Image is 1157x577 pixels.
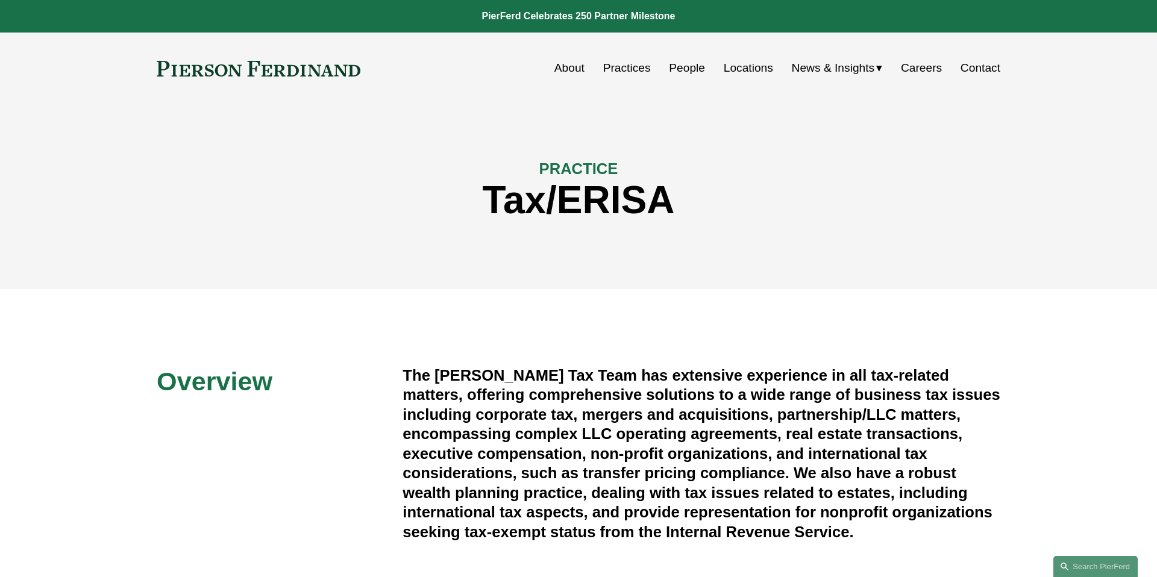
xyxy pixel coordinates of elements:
a: Locations [724,57,773,80]
span: Overview [157,367,272,396]
span: PRACTICE [539,160,618,177]
h1: Tax/ERISA [157,178,1000,222]
a: About [554,57,585,80]
a: Search this site [1053,556,1138,577]
h4: The [PERSON_NAME] Tax Team has extensive experience in all tax-related matters, offering comprehe... [403,366,1000,541]
span: News & Insights [792,58,875,79]
a: folder dropdown [792,57,883,80]
a: People [669,57,705,80]
a: Contact [961,57,1000,80]
a: Careers [901,57,942,80]
a: Practices [603,57,651,80]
